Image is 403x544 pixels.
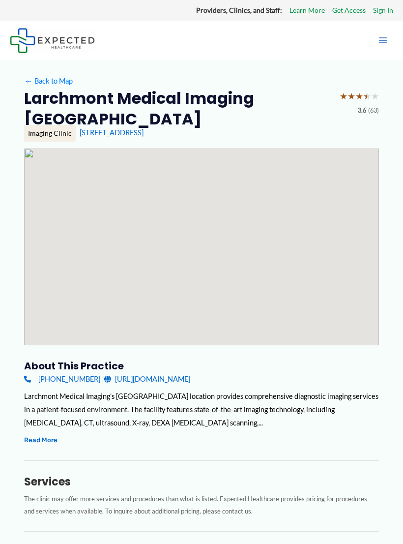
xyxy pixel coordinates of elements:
[24,390,379,429] div: Larchmont Medical Imaging's [GEOGRAPHIC_DATA] location provides comprehensive diagnostic imaging ...
[332,4,366,17] a: Get Access
[24,360,379,372] h3: About this practice
[24,125,76,142] div: Imaging Clinic
[289,4,325,17] a: Learn More
[80,128,144,137] a: [STREET_ADDRESS]
[24,475,379,489] h3: Services
[24,88,332,129] h2: Larchmont Medical Imaging [GEOGRAPHIC_DATA]
[355,88,363,105] span: ★
[24,434,58,446] button: Read More
[371,88,379,105] span: ★
[196,6,282,14] strong: Providers, Clinics, and Staff:
[373,30,393,51] button: Main menu toggle
[24,77,33,86] span: ←
[368,105,379,117] span: (63)
[363,88,371,105] span: ★
[358,105,366,117] span: 3.6
[10,28,95,53] img: Expected Healthcare Logo - side, dark font, small
[340,88,347,105] span: ★
[24,372,100,386] a: [PHONE_NUMBER]
[347,88,355,105] span: ★
[104,372,190,386] a: [URL][DOMAIN_NAME]
[373,4,393,17] a: Sign In
[24,493,379,517] p: The clinic may offer more services and procedures than what is listed. Expected Healthcare provid...
[24,74,73,88] a: ←Back to Map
